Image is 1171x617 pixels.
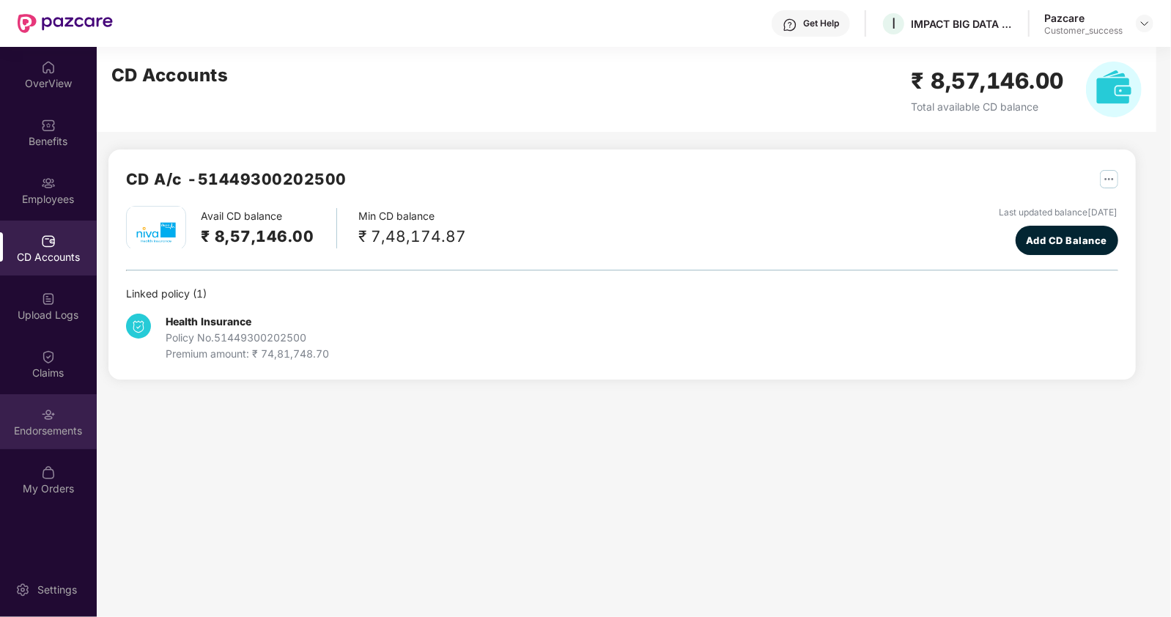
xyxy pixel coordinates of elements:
[41,118,56,133] img: svg+xml;base64,PHN2ZyBpZD0iQmVuZWZpdHMiIHhtbG5zPSJodHRwOi8vd3d3LnczLm9yZy8yMDAwL3N2ZyIgd2lkdGg9Ij...
[1086,62,1142,117] img: svg+xml;base64,PHN2ZyB4bWxucz0iaHR0cDovL3d3dy53My5vcmcvMjAwMC9zdmciIHhtbG5zOnhsaW5rPSJodHRwOi8vd3...
[41,465,56,480] img: svg+xml;base64,PHN2ZyBpZD0iTXlfT3JkZXJzIiBkYXRhLW5hbWU9Ik15IE9yZGVycyIgeG1sbnM9Imh0dHA6Ly93d3cudz...
[1139,18,1150,29] img: svg+xml;base64,PHN2ZyBpZD0iRHJvcGRvd24tMzJ4MzIiIHhtbG5zPSJodHRwOi8vd3d3LnczLm9yZy8yMDAwL3N2ZyIgd2...
[15,583,30,597] img: svg+xml;base64,PHN2ZyBpZD0iU2V0dGluZy0yMHgyMCIgeG1sbnM9Imh0dHA6Ly93d3cudzMub3JnLzIwMDAvc3ZnIiB3aW...
[1026,233,1107,248] span: Add CD Balance
[18,14,113,33] img: New Pazcare Logo
[166,330,329,346] div: Policy No. 51449300202500
[1000,206,1118,220] div: Last updated balance [DATE]
[41,407,56,422] img: svg+xml;base64,PHN2ZyBpZD0iRW5kb3JzZW1lbnRzIiB4bWxucz0iaHR0cDovL3d3dy53My5vcmcvMjAwMC9zdmciIHdpZH...
[912,64,1065,98] h2: ₹ 8,57,146.00
[126,167,347,191] h2: CD A/c - 51449300202500
[359,224,467,248] div: ₹ 7,48,174.87
[1100,170,1118,188] img: svg+xml;base64,PHN2ZyB4bWxucz0iaHR0cDovL3d3dy53My5vcmcvMjAwMC9zdmciIHdpZHRoPSIyNSIgaGVpZ2h0PSIyNS...
[912,100,1039,113] span: Total available CD balance
[783,18,797,32] img: svg+xml;base64,PHN2ZyBpZD0iSGVscC0zMngzMiIgeG1sbnM9Imh0dHA6Ly93d3cudzMub3JnLzIwMDAvc3ZnIiB3aWR0aD...
[166,346,329,362] div: Premium amount: ₹ 74,81,748.70
[126,286,1118,302] div: Linked policy ( 1 )
[41,292,56,306] img: svg+xml;base64,PHN2ZyBpZD0iVXBsb2FkX0xvZ3MiIGRhdGEtbmFtZT0iVXBsb2FkIExvZ3MiIHhtbG5zPSJodHRwOi8vd3...
[33,583,81,597] div: Settings
[359,208,467,248] div: Min CD balance
[130,207,182,258] img: mbhicl.png
[892,15,895,32] span: I
[126,314,151,339] img: svg+xml;base64,PHN2ZyB4bWxucz0iaHR0cDovL3d3dy53My5vcmcvMjAwMC9zdmciIHdpZHRoPSIzNCIgaGVpZ2h0PSIzNC...
[41,60,56,75] img: svg+xml;base64,PHN2ZyBpZD0iSG9tZSIgeG1sbnM9Imh0dHA6Ly93d3cudzMub3JnLzIwMDAvc3ZnIiB3aWR0aD0iMjAiIG...
[1016,226,1118,255] button: Add CD Balance
[1044,25,1123,37] div: Customer_success
[166,315,251,328] b: Health Insurance
[911,17,1013,31] div: IMPACT BIG DATA ANALYSIS PRIVATE LIMITED
[803,18,839,29] div: Get Help
[41,176,56,191] img: svg+xml;base64,PHN2ZyBpZD0iRW1wbG95ZWVzIiB4bWxucz0iaHR0cDovL3d3dy53My5vcmcvMjAwMC9zdmciIHdpZHRoPS...
[111,62,229,89] h2: CD Accounts
[201,208,337,248] div: Avail CD balance
[41,350,56,364] img: svg+xml;base64,PHN2ZyBpZD0iQ2xhaW0iIHhtbG5zPSJodHRwOi8vd3d3LnczLm9yZy8yMDAwL3N2ZyIgd2lkdGg9IjIwIi...
[201,224,314,248] h2: ₹ 8,57,146.00
[1044,11,1123,25] div: Pazcare
[41,234,56,248] img: svg+xml;base64,PHN2ZyBpZD0iQ0RfQWNjb3VudHMiIGRhdGEtbmFtZT0iQ0QgQWNjb3VudHMiIHhtbG5zPSJodHRwOi8vd3...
